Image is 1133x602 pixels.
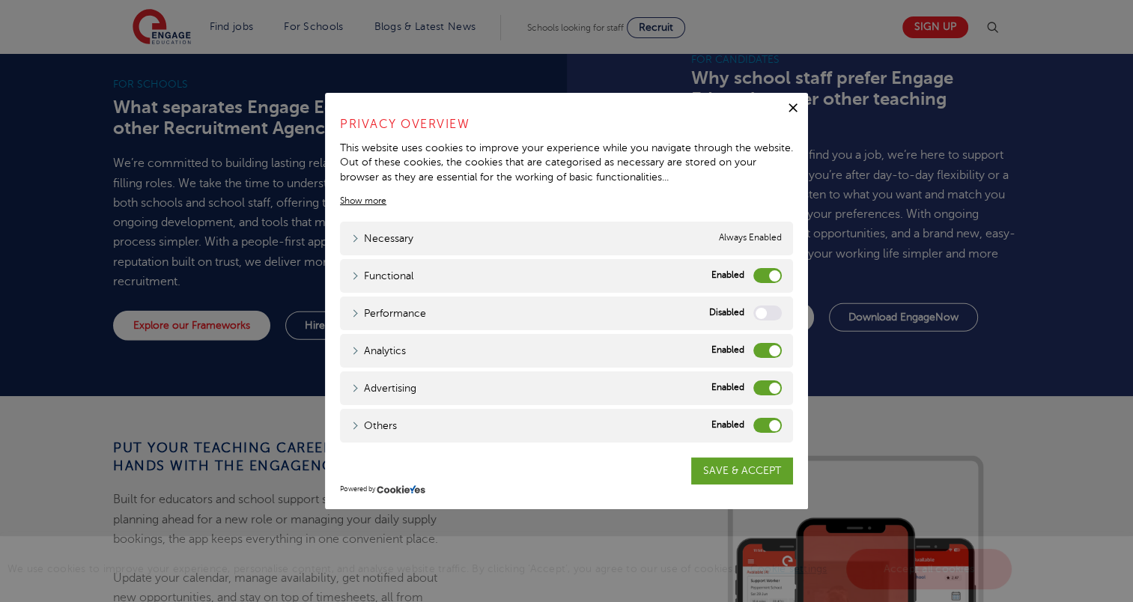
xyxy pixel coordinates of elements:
a: Analytics [351,343,406,359]
h4: Privacy Overview [340,115,793,133]
a: Accept all cookies [846,549,1012,589]
a: SAVE & ACCEPT [691,457,793,484]
a: Cookie settings [750,563,827,574]
a: Functional [351,268,413,284]
div: Powered by [340,484,793,495]
a: Performance [351,305,426,321]
div: This website uses cookies to improve your experience while you navigate through the website. Out ... [340,141,793,185]
a: Others [351,418,397,434]
img: CookieYes Logo [377,484,425,494]
a: Necessary [351,231,413,246]
span: We use cookies to improve your experience, personalise content, and analyse website traffic. By c... [7,563,1015,574]
a: Show more [340,194,386,207]
span: Always Enabled [719,231,782,246]
a: Advertising [351,380,416,396]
